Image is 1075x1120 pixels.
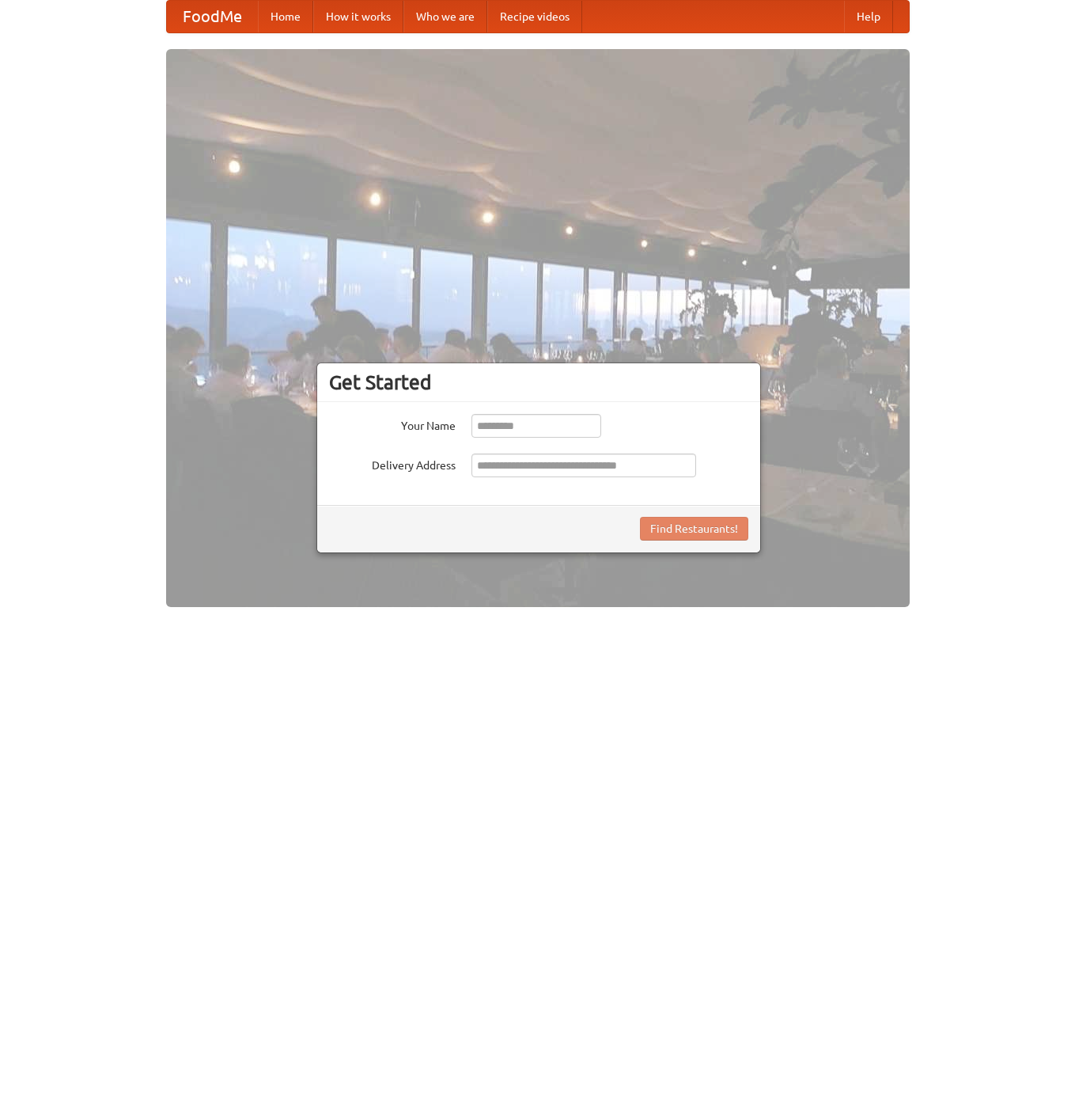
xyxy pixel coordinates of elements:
[844,1,893,32] a: Help
[258,1,313,32] a: Home
[329,414,456,434] label: Your Name
[329,370,748,394] h3: Get Started
[167,1,258,32] a: FoodMe
[640,517,748,541] button: Find Restaurants!
[487,1,582,32] a: Recipe videos
[403,1,487,32] a: Who we are
[329,454,456,473] label: Delivery Address
[313,1,403,32] a: How it works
